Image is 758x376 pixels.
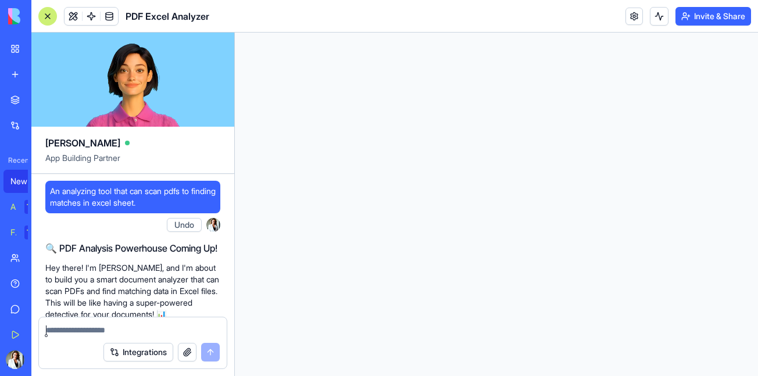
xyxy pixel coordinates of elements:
[3,170,50,193] a: New App
[45,152,220,173] span: App Building Partner
[103,343,173,361] button: Integrations
[24,225,43,239] div: TRY
[675,7,751,26] button: Invite & Share
[45,136,120,150] span: [PERSON_NAME]
[24,200,43,214] div: TRY
[3,195,50,219] a: AI Logo GeneratorTRY
[8,8,80,24] img: logo
[50,185,216,209] span: An analyzing tool that can scan pdfs to finding matches in excel sheet.
[3,221,50,244] a: Feedback FormTRY
[10,227,16,238] div: Feedback Form
[206,218,220,232] img: ACg8ocLeT_6jl1M7dcCYxWA06gspQRImWfY2t6mpSlCBnDpeoBr47ryF9g=s96-c
[167,218,202,232] button: Undo
[126,9,209,23] span: PDF Excel Analyzer
[10,201,16,213] div: AI Logo Generator
[45,241,220,255] h2: 🔍 PDF Analysis Powerhouse Coming Up!
[6,350,24,369] img: ACg8ocLeT_6jl1M7dcCYxWA06gspQRImWfY2t6mpSlCBnDpeoBr47ryF9g=s96-c
[45,262,220,320] p: Hey there! I'm [PERSON_NAME], and I'm about to build you a smart document analyzer that can scan ...
[3,156,28,165] span: Recent
[10,176,43,187] div: New App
